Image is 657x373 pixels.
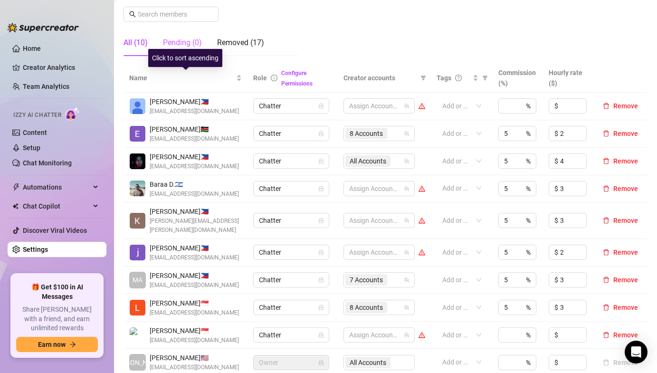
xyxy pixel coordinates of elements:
[16,283,98,301] span: 🎁 Get $100 in AI Messages
[603,158,609,164] span: delete
[455,75,462,81] span: question-circle
[130,153,145,169] img: Rexson John Gabales
[281,70,313,87] a: Configure Permissions
[129,73,234,83] span: Name
[13,111,61,120] span: Izzy AI Chatter
[23,83,69,90] a: Team Analytics
[318,218,324,223] span: lock
[23,45,41,52] a: Home
[150,243,239,253] span: [PERSON_NAME] 🇵🇭
[318,103,324,109] span: lock
[613,304,638,311] span: Remove
[318,332,324,338] span: lock
[12,203,19,210] img: Chat Copilot
[23,60,99,75] a: Creator Analytics
[404,186,409,191] span: team
[23,144,40,152] a: Setup
[625,341,647,363] div: Open Intercom Messenger
[150,96,239,107] span: [PERSON_NAME] 🇵🇭
[130,245,145,260] img: john gualdad
[217,37,264,48] div: Removed (17)
[138,9,205,19] input: Search members
[259,154,324,168] span: Chatter
[613,276,638,284] span: Remove
[350,128,383,139] span: 8 Accounts
[599,155,642,167] button: Remove
[404,103,409,109] span: team
[150,363,239,372] span: [EMAIL_ADDRESS][DOMAIN_NAME]
[419,217,425,224] span: warning
[603,217,609,224] span: delete
[150,325,239,336] span: [PERSON_NAME] 🇸🇬
[599,274,642,286] button: Remove
[130,213,145,229] img: Kim Jamison
[420,75,426,81] span: filter
[599,247,642,258] button: Remove
[599,302,642,313] button: Remove
[613,249,638,256] span: Remove
[345,302,387,313] span: 8 Accounts
[150,298,239,308] span: [PERSON_NAME] 🇸🇬
[482,75,488,81] span: filter
[130,300,145,316] img: Lester Dillena
[150,336,239,345] span: [EMAIL_ADDRESS][DOMAIN_NAME]
[603,185,609,192] span: delete
[404,158,409,164] span: team
[603,332,609,338] span: delete
[404,249,409,255] span: team
[271,75,277,81] span: info-circle
[150,308,239,317] span: [EMAIL_ADDRESS][DOMAIN_NAME]
[599,128,642,139] button: Remove
[404,332,409,338] span: team
[259,355,324,370] span: Owner
[130,98,145,114] img: Mark Angelo Lineses
[69,341,76,348] span: arrow-right
[613,130,638,137] span: Remove
[150,281,239,290] span: [EMAIL_ADDRESS][DOMAIN_NAME]
[345,128,387,139] span: 8 Accounts
[130,327,145,343] img: Tanya
[350,156,386,166] span: All Accounts
[150,134,239,143] span: [EMAIL_ADDRESS][DOMAIN_NAME]
[23,227,87,234] a: Discover Viral Videos
[23,246,48,253] a: Settings
[318,277,324,283] span: lock
[404,305,409,310] span: team
[259,300,324,315] span: Chatter
[148,49,222,67] div: Click to sort ascending
[419,71,428,85] span: filter
[350,275,383,285] span: 7 Accounts
[150,190,239,199] span: [EMAIL_ADDRESS][DOMAIN_NAME]
[150,124,239,134] span: [PERSON_NAME] 🇰🇪
[259,245,324,259] span: Chatter
[259,273,324,287] span: Chatter
[613,102,638,110] span: Remove
[318,305,324,310] span: lock
[613,331,638,339] span: Remove
[23,180,90,195] span: Automations
[124,37,148,48] div: All (10)
[150,270,239,281] span: [PERSON_NAME] 🇵🇭
[150,253,239,262] span: [EMAIL_ADDRESS][DOMAIN_NAME]
[259,126,324,141] span: Chatter
[419,249,425,256] span: warning
[318,249,324,255] span: lock
[259,182,324,196] span: Chatter
[350,302,383,313] span: 8 Accounts
[150,162,239,171] span: [EMAIL_ADDRESS][DOMAIN_NAME]
[133,275,143,285] span: MA
[23,159,72,167] a: Chat Monitoring
[404,131,409,136] span: team
[124,64,248,93] th: Name
[150,152,239,162] span: [PERSON_NAME] 🇵🇭
[480,71,490,85] span: filter
[16,337,98,352] button: Earn nowarrow-right
[599,100,642,112] button: Remove
[12,183,20,191] span: thunderbolt
[599,357,642,368] button: Remove
[603,130,609,137] span: delete
[419,332,425,338] span: warning
[253,74,267,82] span: Role
[404,277,409,283] span: team
[543,64,593,93] th: Hourly rate ($)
